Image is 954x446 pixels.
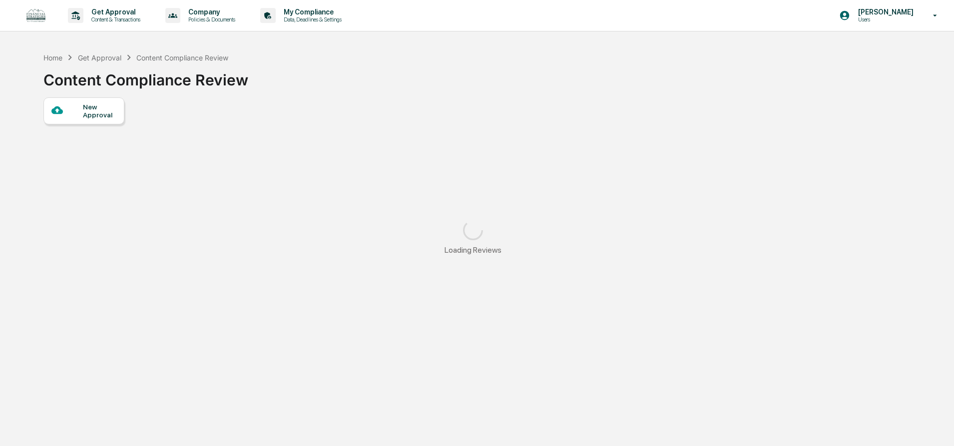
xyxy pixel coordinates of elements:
div: New Approval [83,103,116,119]
div: Home [43,53,62,62]
p: My Compliance [276,8,347,16]
div: Content Compliance Review [43,63,248,89]
p: Get Approval [83,8,145,16]
div: Get Approval [78,53,121,62]
p: Company [180,8,240,16]
p: [PERSON_NAME] [850,8,919,16]
p: Policies & Documents [180,16,240,23]
div: Content Compliance Review [136,53,228,62]
p: Data, Deadlines & Settings [276,16,347,23]
p: Users [850,16,919,23]
div: Loading Reviews [445,245,501,255]
p: Content & Transactions [83,16,145,23]
img: logo [24,6,48,25]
